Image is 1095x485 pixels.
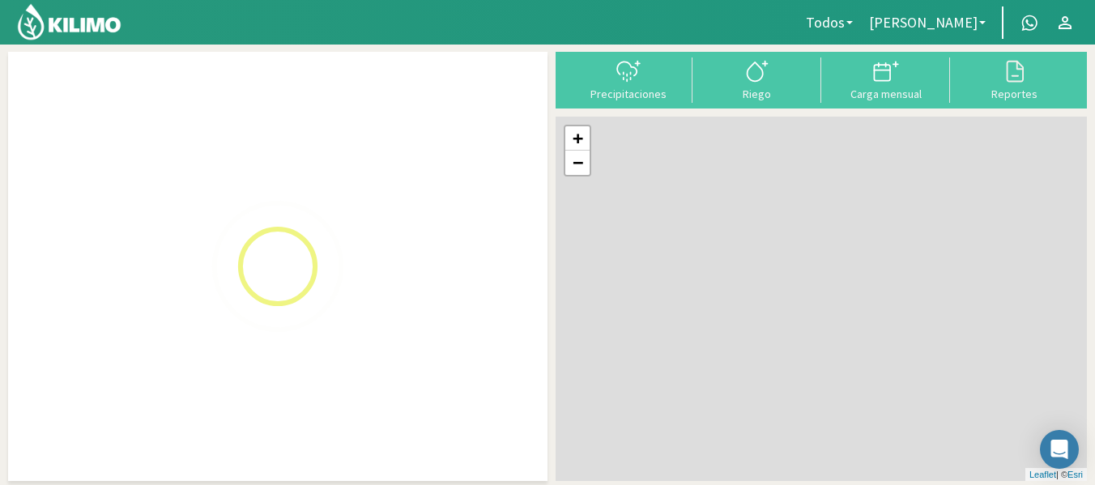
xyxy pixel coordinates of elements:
div: Open Intercom Messenger [1040,430,1079,469]
button: Precipitaciones [564,57,692,100]
button: Riego [692,57,821,100]
a: Leaflet [1029,470,1056,479]
button: Reportes [950,57,1079,100]
span: [PERSON_NAME] [869,14,978,31]
div: | © [1025,468,1087,482]
button: Carga mensual [821,57,950,100]
span: Todos [806,14,845,31]
a: Zoom out [565,151,590,175]
a: Zoom in [565,126,590,151]
div: Precipitaciones [569,88,688,100]
div: Carga mensual [826,88,945,100]
img: Loading... [197,185,359,347]
a: Esri [1067,470,1083,479]
div: Riego [697,88,816,100]
div: Reportes [955,88,1074,100]
img: Kilimo [16,2,122,41]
